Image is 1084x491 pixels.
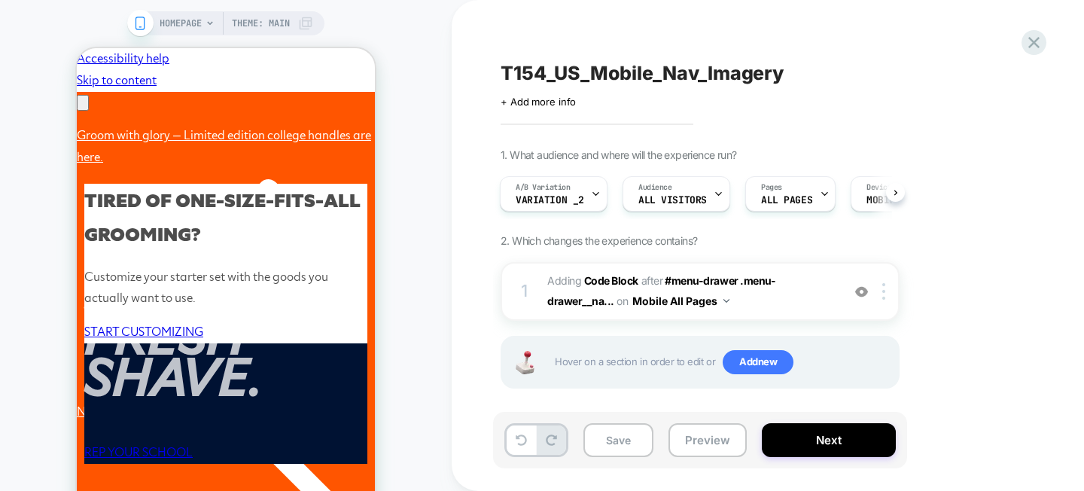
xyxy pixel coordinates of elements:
[761,195,812,206] span: ALL PAGES
[761,182,782,193] span: Pages
[516,195,584,206] span: Variation _2
[501,148,736,161] span: 1. What audience and where will the experience run?
[230,402,298,470] iframe: Kodif Chat widget
[638,195,707,206] span: All Visitors
[762,423,896,457] button: Next
[8,185,291,350] h2: FRESH SEASON. FRESH SHAVE.
[866,182,896,193] span: Devices
[641,274,663,287] span: AFTER
[547,274,638,287] span: Adding
[232,11,290,35] span: Theme: MAIN
[555,350,891,374] span: Hover on a section in order to edit or
[668,423,747,457] button: Preview
[723,350,793,374] span: Add new
[160,11,202,35] span: HOMEPAGE
[501,96,576,108] span: + Add more info
[855,285,868,298] img: crossed eye
[584,274,638,287] b: Code Block
[8,218,291,262] p: Customize your starter set with the goods you actually want to use.
[8,396,116,413] a: REP YOUR SCHOOL
[638,182,672,193] span: Audience
[517,276,532,306] div: 1
[516,182,571,193] span: A/B Variation
[8,276,126,292] a: START CUSTOMIZING
[866,195,900,206] span: MOBILE
[583,423,653,457] button: Save
[882,283,885,300] img: close
[723,299,729,303] img: down arrow
[617,291,628,310] span: on
[632,290,729,312] button: Mobile All Pages
[510,351,540,374] img: Joystick
[501,234,697,247] span: 2. Which changes the experience contains?
[501,62,784,84] span: T154_US_Mobile_Nav_Imagery
[8,136,291,203] h2: TIRED OF ONE-SIZE-FITS-ALL GROOMING?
